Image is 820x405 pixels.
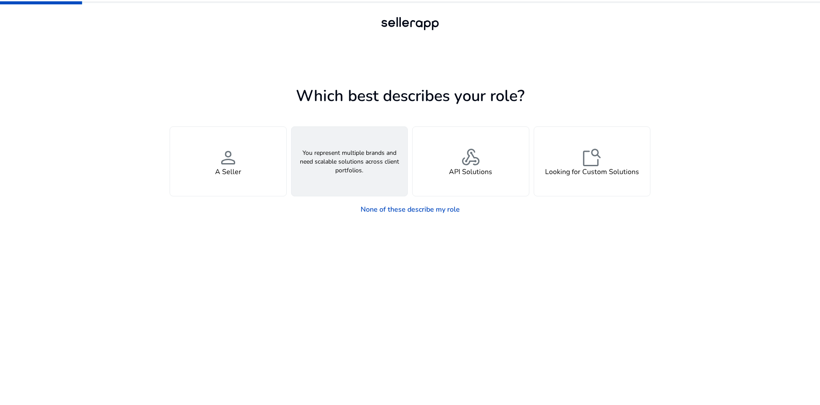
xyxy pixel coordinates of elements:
button: You represent multiple brands and need scalable solutions across client portfolios. [291,126,408,196]
h4: Looking for Custom Solutions [545,168,639,176]
button: personA Seller [170,126,287,196]
button: webhookAPI Solutions [412,126,529,196]
span: webhook [460,147,481,168]
button: feature_searchLooking for Custom Solutions [534,126,651,196]
span: feature_search [581,147,602,168]
h1: Which best describes your role? [170,87,650,105]
span: person [218,147,239,168]
a: None of these describe my role [354,201,467,218]
h4: A Seller [215,168,241,176]
h4: API Solutions [449,168,492,176]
